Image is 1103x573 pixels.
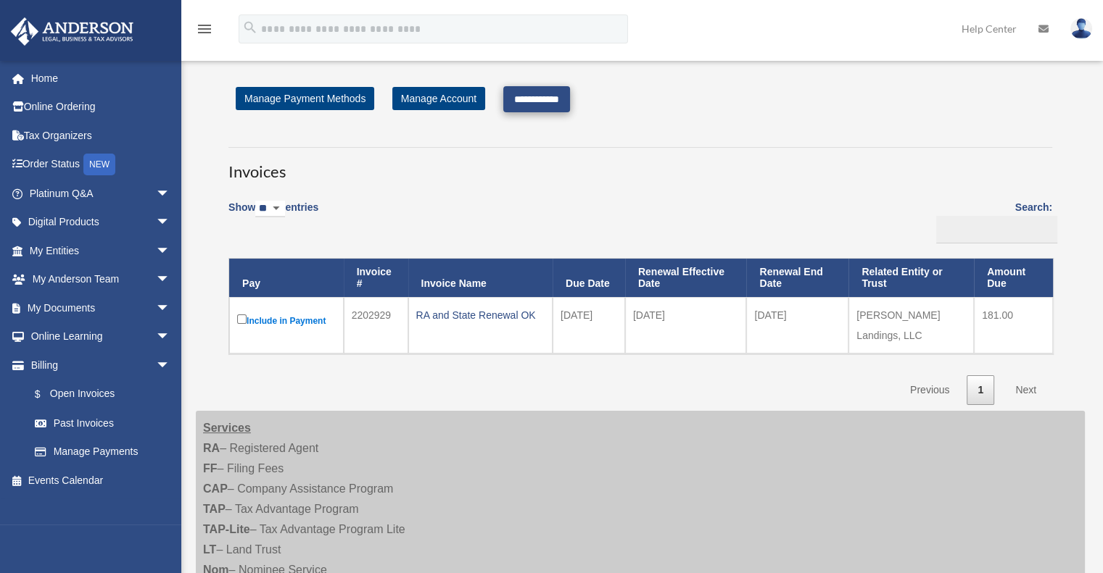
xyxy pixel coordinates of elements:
[255,201,285,217] select: Showentries
[416,305,545,325] div: RA and State Renewal OK
[203,482,228,495] strong: CAP
[344,259,408,298] th: Invoice #: activate to sort column ascending
[156,179,185,209] span: arrow_drop_down
[156,322,185,352] span: arrow_drop_down
[203,462,218,474] strong: FF
[156,265,185,295] span: arrow_drop_down
[83,154,115,175] div: NEW
[10,236,192,265] a: My Entitiesarrow_drop_down
[203,543,216,556] strong: LT
[746,259,848,298] th: Renewal End Date: activate to sort column ascending
[553,297,625,354] td: [DATE]
[1070,18,1092,39] img: User Pic
[10,208,192,237] a: Digital Productsarrow_drop_down
[236,87,374,110] a: Manage Payment Methods
[10,93,192,122] a: Online Ordering
[974,259,1053,298] th: Amount Due: activate to sort column ascending
[967,375,994,405] a: 1
[196,25,213,38] a: menu
[203,503,226,515] strong: TAP
[196,20,213,38] i: menu
[156,293,185,323] span: arrow_drop_down
[229,259,344,298] th: Pay: activate to sort column descending
[237,311,336,330] label: Include in Payment
[392,87,485,110] a: Manage Account
[746,297,848,354] td: [DATE]
[20,409,185,438] a: Past Invoices
[203,442,220,454] strong: RA
[228,147,1052,183] h3: Invoices
[20,438,185,467] a: Manage Payments
[899,375,960,405] a: Previous
[10,466,192,495] a: Events Calendar
[10,64,192,93] a: Home
[848,259,974,298] th: Related Entity or Trust: activate to sort column ascending
[156,208,185,238] span: arrow_drop_down
[237,314,247,324] input: Include in Payment
[931,198,1052,243] label: Search:
[10,322,192,351] a: Online Learningarrow_drop_down
[10,150,192,180] a: Order StatusNEW
[10,265,192,294] a: My Anderson Teamarrow_drop_down
[228,198,318,232] label: Show entries
[156,236,185,266] span: arrow_drop_down
[408,259,553,298] th: Invoice Name: activate to sort column ascending
[936,216,1057,243] input: Search:
[848,297,974,354] td: [PERSON_NAME] Landings, LLC
[553,259,625,298] th: Due Date: activate to sort column ascending
[10,293,192,322] a: My Documentsarrow_drop_down
[203,523,250,535] strong: TAP-Lite
[242,20,258,35] i: search
[43,385,50,403] span: $
[344,297,408,354] td: 2202929
[7,17,138,46] img: Anderson Advisors Platinum Portal
[625,297,747,354] td: [DATE]
[20,380,178,409] a: $Open Invoices
[974,297,1053,354] td: 181.00
[10,179,192,208] a: Platinum Q&Aarrow_drop_down
[1004,375,1047,405] a: Next
[10,351,185,380] a: Billingarrow_drop_down
[156,351,185,380] span: arrow_drop_down
[10,121,192,150] a: Tax Organizers
[203,422,251,434] strong: Services
[625,259,747,298] th: Renewal Effective Date: activate to sort column ascending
